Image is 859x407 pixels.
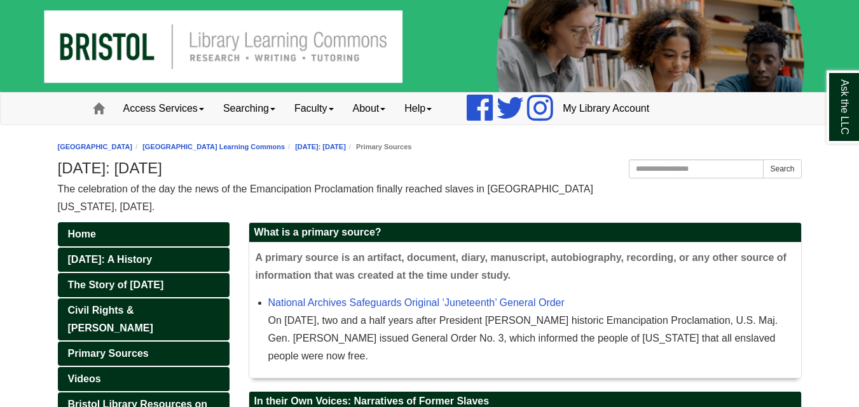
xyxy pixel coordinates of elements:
[346,141,412,153] li: Primary Sources
[58,248,230,272] a: [DATE]: A History
[58,367,230,391] a: Videos
[68,348,149,359] span: Primary Sources
[68,279,164,290] span: The Story of [DATE]
[295,143,346,150] a: [DATE]: [DATE]
[249,223,801,243] h2: What is a primary source?
[285,93,343,124] a: Faculty
[553,93,659,124] a: My Library Account
[114,93,214,124] a: Access Services
[58,273,230,297] a: The Story of [DATE]
[58,141,802,153] nav: breadcrumb
[58,342,230,366] a: Primary Sources
[58,298,230,340] a: Civil Rights & [PERSON_NAME]
[68,373,101,384] span: Videos
[68,305,153,333] span: Civil Rights & [PERSON_NAME]
[58,183,593,212] span: The celebration of the day the news of the Emancipation Proclamation finally reached slaves in [G...
[58,159,802,177] h1: [DATE]: [DATE]
[256,252,787,281] span: A primary source is an artifact, document, diary, manuscript, autobiography, recording, or any ot...
[58,143,133,150] a: [GEOGRAPHIC_DATA]
[58,222,230,246] a: Home
[142,143,285,150] a: [GEOGRAPHIC_DATA] Learning Commons
[395,93,441,124] a: Help
[763,159,801,178] button: Search
[268,312,795,365] div: On [DATE], two and a half years after President [PERSON_NAME] historic Emancipation Proclamation,...
[68,229,96,239] span: Home
[343,93,395,124] a: About
[68,254,153,265] span: [DATE]: A History
[268,297,565,308] a: National Archives Safeguards Original ‘Juneteenth’ General Order
[214,93,285,124] a: Searching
